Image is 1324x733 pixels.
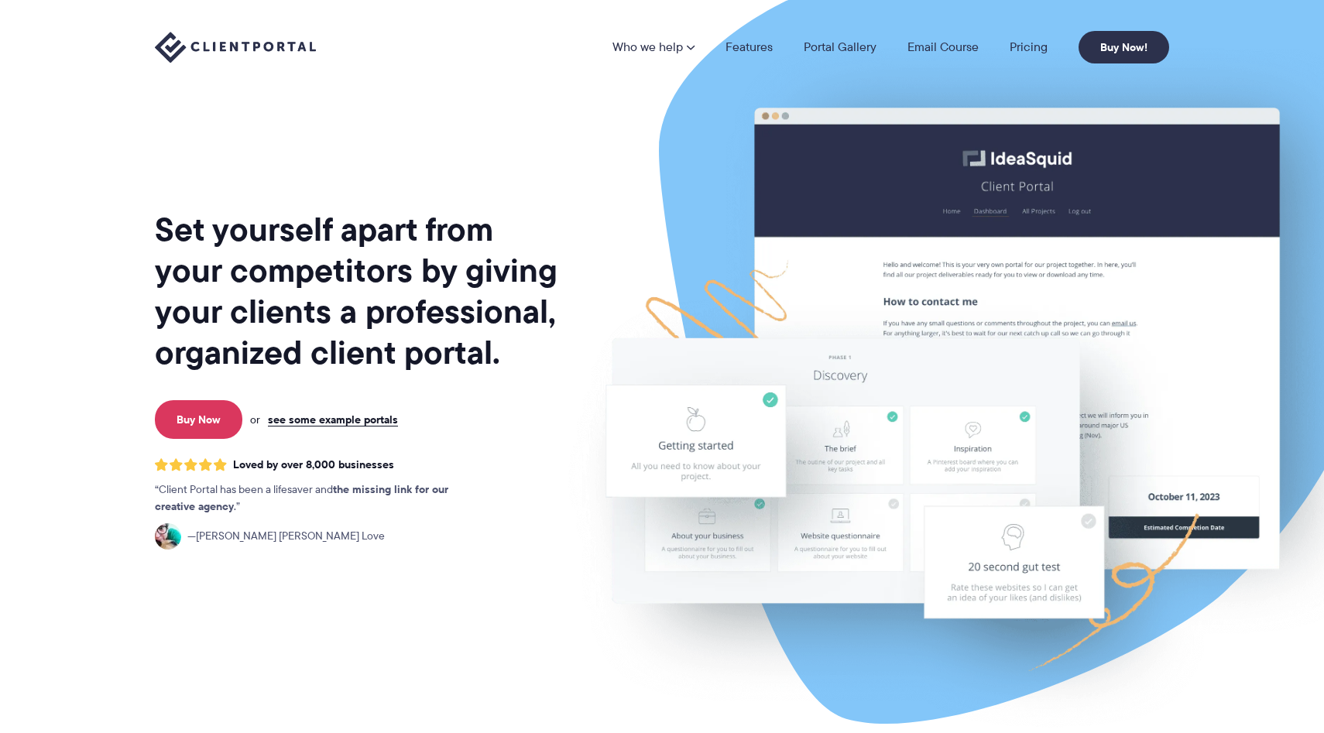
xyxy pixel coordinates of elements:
a: Buy Now! [1079,31,1169,63]
a: Features [725,41,773,53]
a: Who we help [612,41,695,53]
span: or [250,413,260,426]
a: Pricing [1010,41,1048,53]
h1: Set yourself apart from your competitors by giving your clients a professional, organized client ... [155,209,561,373]
p: Client Portal has been a lifesaver and . [155,481,480,515]
strong: the missing link for our creative agency [155,481,448,515]
span: [PERSON_NAME] [PERSON_NAME] Love [187,528,385,545]
a: see some example portals [268,413,398,426]
a: Email Course [907,41,979,53]
a: Buy Now [155,400,242,439]
span: Loved by over 8,000 businesses [233,458,394,471]
a: Portal Gallery [804,41,876,53]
